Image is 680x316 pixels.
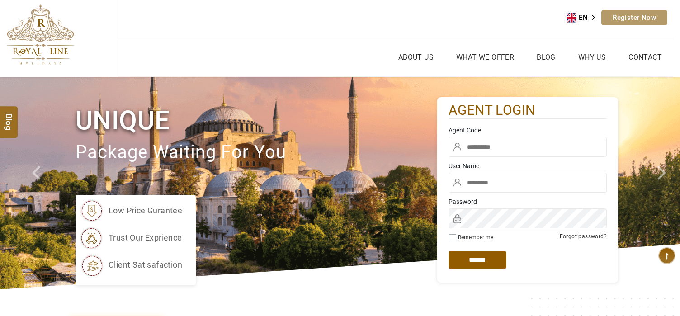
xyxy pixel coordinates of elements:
[458,234,493,241] label: Remember me
[646,77,680,289] a: Check next image
[449,126,607,135] label: Agent Code
[601,10,667,25] a: Register Now
[626,51,664,64] a: Contact
[576,51,608,64] a: Why Us
[80,199,182,222] li: low price gurantee
[567,11,601,24] div: Language
[449,197,607,206] label: Password
[449,161,607,170] label: User Name
[20,77,54,289] a: Check next prev
[7,4,74,65] img: The Royal Line Holidays
[454,51,516,64] a: What we Offer
[567,11,601,24] a: EN
[80,226,182,249] li: trust our exprience
[76,104,437,137] h1: Unique
[396,51,436,64] a: About Us
[560,233,607,240] a: Forgot password?
[76,137,437,168] p: package waiting for you
[567,11,601,24] aside: Language selected: English
[3,113,15,121] span: Blog
[534,51,558,64] a: Blog
[80,254,182,276] li: client satisafaction
[449,102,607,119] h2: agent login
